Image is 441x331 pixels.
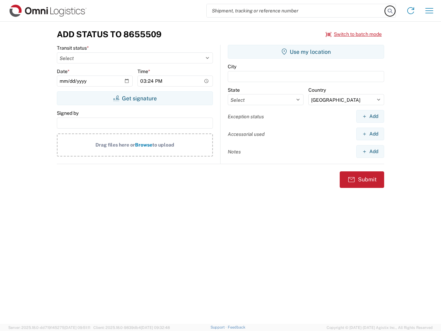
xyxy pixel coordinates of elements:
button: Use my location [228,45,384,59]
a: Support [211,325,228,329]
button: Submit [340,171,384,188]
button: Add [356,128,384,140]
label: Time [137,68,150,74]
label: Accessorial used [228,131,265,137]
button: Add [356,110,384,123]
a: Feedback [228,325,245,329]
label: State [228,87,240,93]
label: Country [308,87,326,93]
span: Browse [135,142,152,148]
span: Server: 2025.18.0-dd719145275 [8,325,90,330]
input: Shipment, tracking or reference number [207,4,385,17]
label: Transit status [57,45,89,51]
span: Client: 2025.18.0-9839db4 [93,325,170,330]
label: Date [57,68,70,74]
label: City [228,63,236,70]
label: Notes [228,149,241,155]
button: Switch to batch mode [326,29,382,40]
button: Get signature [57,91,213,105]
label: Signed by [57,110,79,116]
span: Drag files here or [95,142,135,148]
label: Exception status [228,113,264,120]
span: to upload [152,142,174,148]
span: Copyright © [DATE]-[DATE] Agistix Inc., All Rights Reserved [327,324,433,331]
span: [DATE] 09:51:11 [64,325,90,330]
button: Add [356,145,384,158]
span: [DATE] 09:32:48 [141,325,170,330]
h3: Add Status to 8655509 [57,29,162,39]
